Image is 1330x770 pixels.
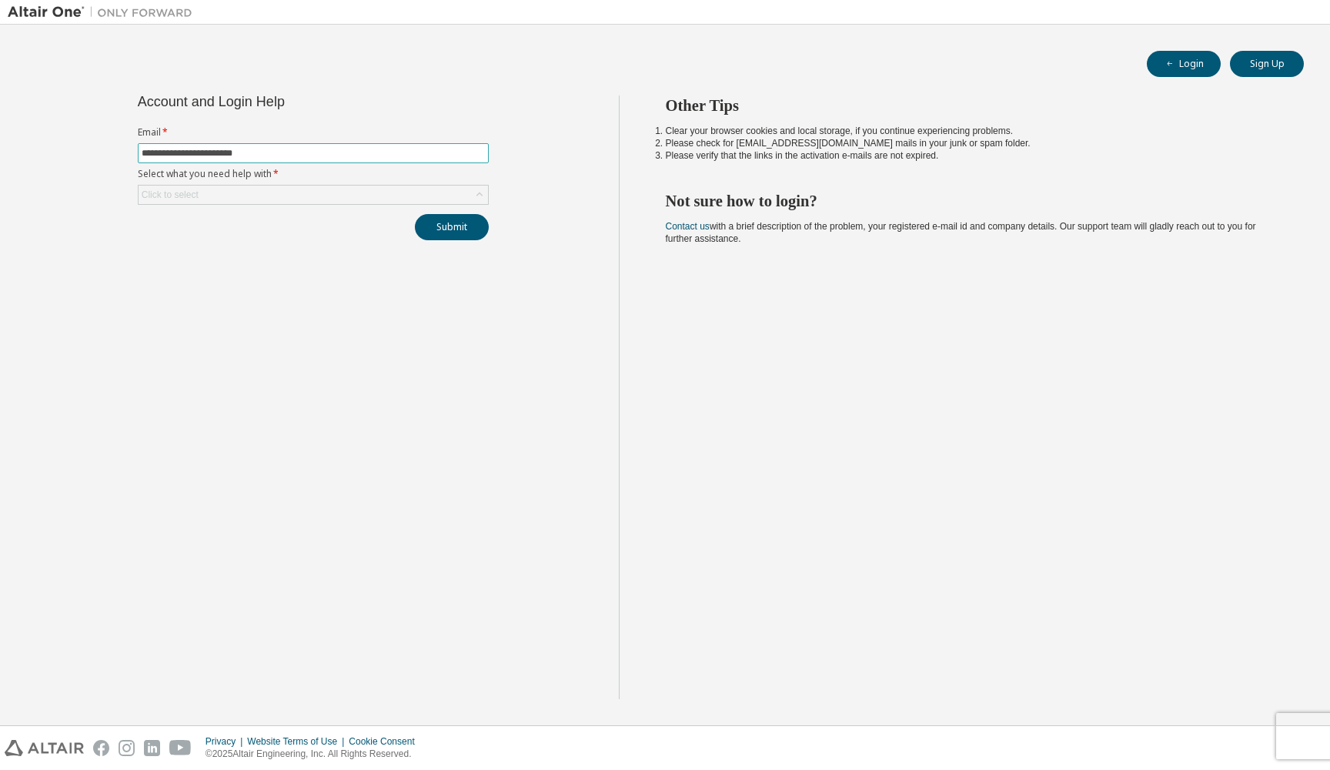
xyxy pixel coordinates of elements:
[666,137,1277,149] li: Please check for [EMAIL_ADDRESS][DOMAIN_NAME] mails in your junk or spam folder.
[666,221,1256,244] span: with a brief description of the problem, your registered e-mail id and company details. Our suppo...
[666,125,1277,137] li: Clear your browser cookies and local storage, if you continue experiencing problems.
[1147,51,1221,77] button: Login
[1230,51,1304,77] button: Sign Up
[169,740,192,756] img: youtube.svg
[142,189,199,201] div: Click to select
[138,126,489,139] label: Email
[415,214,489,240] button: Submit
[138,168,489,180] label: Select what you need help with
[349,735,423,748] div: Cookie Consent
[139,186,488,204] div: Click to select
[247,735,349,748] div: Website Terms of Use
[666,149,1277,162] li: Please verify that the links in the activation e-mails are not expired.
[93,740,109,756] img: facebook.svg
[666,191,1277,211] h2: Not sure how to login?
[119,740,135,756] img: instagram.svg
[666,221,710,232] a: Contact us
[666,95,1277,115] h2: Other Tips
[144,740,160,756] img: linkedin.svg
[8,5,200,20] img: Altair One
[206,735,247,748] div: Privacy
[206,748,424,761] p: © 2025 Altair Engineering, Inc. All Rights Reserved.
[5,740,84,756] img: altair_logo.svg
[138,95,419,108] div: Account and Login Help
